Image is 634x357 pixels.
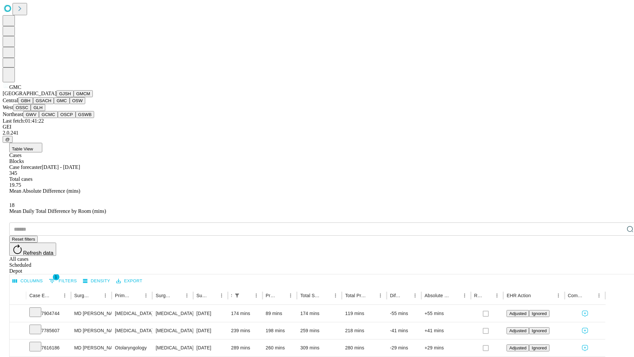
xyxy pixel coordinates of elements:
[9,208,106,214] span: Mean Daily Total Difference by Room (mins)
[74,305,108,322] div: MD [PERSON_NAME]
[196,322,225,339] div: [DATE]
[141,291,151,300] button: Menu
[401,291,410,300] button: Sort
[58,111,76,118] button: OSCP
[33,97,54,104] button: GSACH
[74,90,93,97] button: GMCM
[208,291,217,300] button: Sort
[217,291,226,300] button: Menu
[29,293,50,298] div: Case Epic Id
[483,291,492,300] button: Sort
[509,311,526,316] span: Adjusted
[156,305,190,322] div: [MEDICAL_DATA] SKIN [MEDICAL_DATA] AND MUSCLE
[529,344,549,351] button: Ignored
[156,322,190,339] div: [MEDICAL_DATA] DECOMPRESSION SPINAL CORD POSTERIOR [MEDICAL_DATA]
[13,342,23,354] button: Expand
[345,305,383,322] div: 119 mins
[132,291,141,300] button: Sort
[18,97,33,104] button: GBH
[367,291,376,300] button: Sort
[532,328,546,333] span: Ignored
[101,291,110,300] button: Menu
[532,311,546,316] span: Ignored
[5,137,10,142] span: @
[13,325,23,337] button: Expand
[507,310,529,317] button: Adjusted
[115,339,149,356] div: Otolaryngology
[60,291,69,300] button: Menu
[56,90,74,97] button: GJSH
[390,293,401,298] div: Difference
[13,308,23,320] button: Expand
[29,305,68,322] div: 7904744
[425,322,468,339] div: +41 mins
[277,291,286,300] button: Sort
[9,202,15,208] span: 18
[390,339,418,356] div: -29 mins
[451,291,460,300] button: Sort
[390,305,418,322] div: -55 mins
[53,274,59,280] span: 1
[74,293,91,298] div: Surgeon Name
[54,97,69,104] button: GMC
[156,339,190,356] div: [MEDICAL_DATA] [MEDICAL_DATA] INTACT OR RECONSTRUCTED WALL
[3,130,631,136] div: 2.0.241
[568,293,584,298] div: Comments
[425,339,468,356] div: +29 mins
[173,291,182,300] button: Sort
[115,276,144,286] button: Export
[266,305,294,322] div: 89 mins
[231,322,259,339] div: 239 mins
[460,291,469,300] button: Menu
[29,322,68,339] div: 7785607
[11,276,45,286] button: Select columns
[376,291,385,300] button: Menu
[266,293,276,298] div: Predicted In Room Duration
[474,293,483,298] div: Resolved in EHR
[286,291,295,300] button: Menu
[3,124,631,130] div: GEI
[39,111,58,118] button: GCMC
[9,188,80,194] span: Mean Absolute Difference (mins)
[322,291,331,300] button: Sort
[51,291,60,300] button: Sort
[23,111,39,118] button: GWV
[196,339,225,356] div: [DATE]
[9,170,17,176] span: 345
[300,322,338,339] div: 259 mins
[300,293,321,298] div: Total Scheduled Duration
[425,293,450,298] div: Absolute Difference
[12,146,33,151] span: Table View
[231,339,259,356] div: 289 mins
[3,91,56,96] span: [GEOGRAPHIC_DATA]
[9,143,42,152] button: Table View
[529,327,549,334] button: Ignored
[242,291,252,300] button: Sort
[232,291,242,300] button: Show filters
[47,276,79,286] button: Show filters
[300,339,338,356] div: 309 mins
[196,305,225,322] div: [DATE]
[9,84,21,90] span: GMC
[532,291,541,300] button: Sort
[3,118,44,124] span: Last fetch: 01:41:22
[81,276,112,286] button: Density
[115,293,131,298] div: Primary Service
[345,322,383,339] div: 218 mins
[529,310,549,317] button: Ignored
[70,97,86,104] button: OSW
[182,291,192,300] button: Menu
[331,291,340,300] button: Menu
[115,322,149,339] div: [MEDICAL_DATA]
[266,322,294,339] div: 198 mins
[9,176,32,182] span: Total cases
[91,291,101,300] button: Sort
[3,98,18,103] span: Central
[252,291,261,300] button: Menu
[9,236,38,243] button: Reset filters
[13,104,31,111] button: OSSC
[410,291,420,300] button: Menu
[507,327,529,334] button: Adjusted
[23,250,53,256] span: Refresh data
[9,243,56,256] button: Refresh data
